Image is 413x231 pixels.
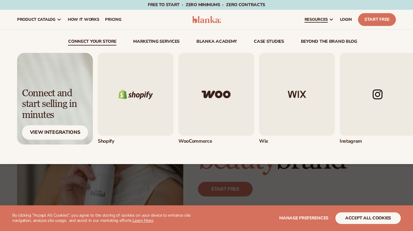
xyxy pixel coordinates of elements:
[301,39,357,46] a: beyond the brand blog
[22,88,88,120] div: Connect and start selling in minutes
[259,53,335,145] div: 3 / 5
[335,212,401,224] button: accept all cookies
[68,39,116,46] a: connect your store
[17,53,93,145] a: Light background with shadow. Connect and start selling in minutes View Integrations
[178,53,254,145] div: 2 / 5
[14,10,65,29] a: product catalog
[98,53,174,145] a: Shopify logo. Shopify
[259,53,335,136] img: Wix logo.
[98,53,174,145] div: 1 / 5
[337,10,355,29] a: LOGIN
[259,53,335,145] a: Wix logo. Wix
[133,39,180,46] a: Marketing services
[105,17,121,22] span: pricing
[305,17,328,22] span: resources
[17,17,56,22] span: product catalog
[65,10,102,29] a: How It Works
[178,53,254,145] a: Woo commerce logo. WooCommerce
[259,138,335,145] div: Wix
[192,16,221,23] img: logo
[133,218,153,223] a: Learn More
[98,138,174,145] div: Shopify
[102,10,124,29] a: pricing
[178,53,254,136] img: Woo commerce logo.
[22,125,88,140] div: View Integrations
[254,39,284,46] a: case studies
[148,2,265,8] span: Free to start · ZERO minimums · ZERO contracts
[17,53,93,145] img: Light background with shadow.
[98,53,174,136] img: Shopify logo.
[12,213,204,223] p: By clicking "Accept All Cookies", you agree to the storing of cookies on your device to enhance s...
[68,17,99,22] span: How It Works
[196,39,237,46] a: Blanka Academy
[340,17,352,22] span: LOGIN
[279,215,328,221] span: Manage preferences
[178,138,254,145] div: WooCommerce
[302,10,337,29] a: resources
[358,13,396,26] a: Start Free
[279,212,328,224] button: Manage preferences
